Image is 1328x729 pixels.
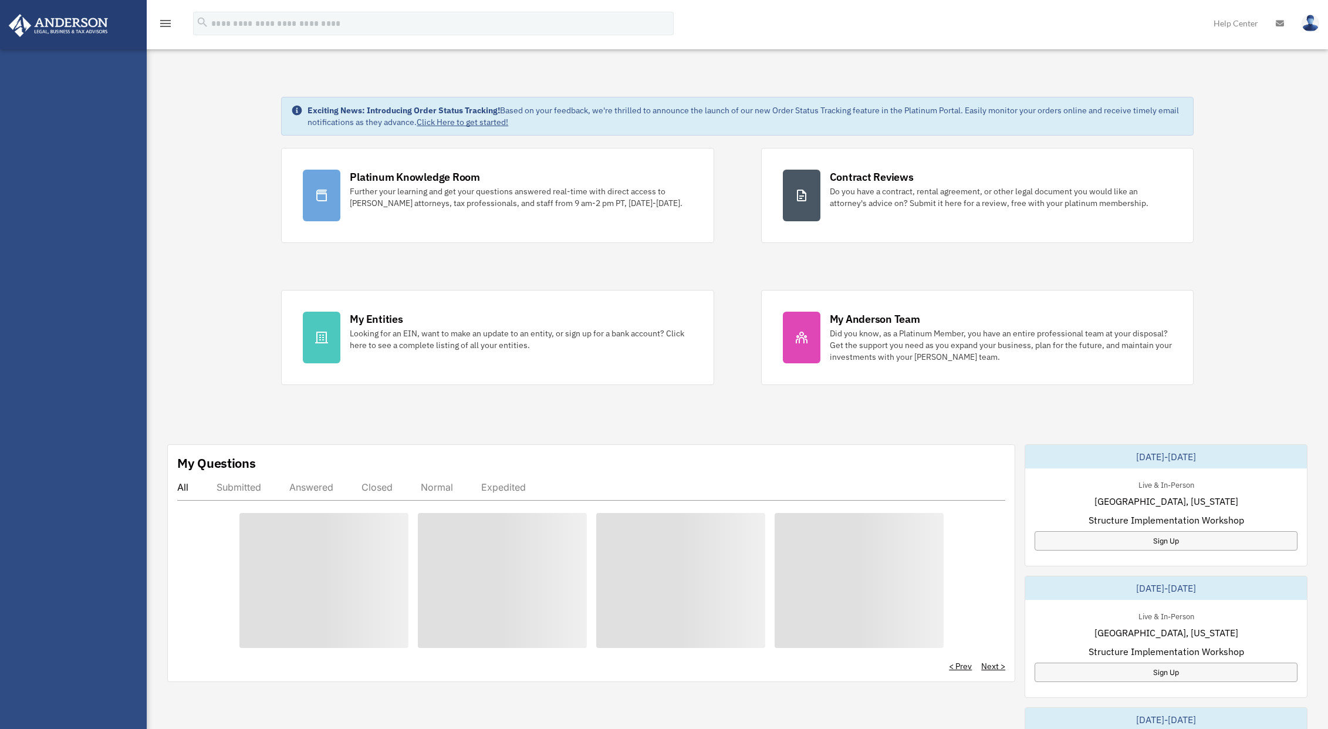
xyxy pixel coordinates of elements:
a: Sign Up [1035,663,1297,682]
strong: Exciting News: Introducing Order Status Tracking! [307,105,500,116]
a: < Prev [949,660,972,672]
div: Live & In-Person [1129,609,1204,622]
div: Normal [421,481,453,493]
a: Contract Reviews Do you have a contract, rental agreement, or other legal document you would like... [761,148,1194,243]
a: Click Here to get started! [417,117,508,127]
div: My Questions [177,454,256,472]
div: Do you have a contract, rental agreement, or other legal document you would like an attorney's ad... [830,185,1172,209]
div: My Anderson Team [830,312,920,326]
div: My Entities [350,312,403,326]
div: Based on your feedback, we're thrilled to announce the launch of our new Order Status Tracking fe... [307,104,1183,128]
a: Sign Up [1035,531,1297,551]
div: Contract Reviews [830,170,914,184]
div: [DATE]-[DATE] [1025,445,1307,468]
div: Expedited [481,481,526,493]
div: All [177,481,188,493]
div: Looking for an EIN, want to make an update to an entity, or sign up for a bank account? Click her... [350,328,692,351]
span: Structure Implementation Workshop [1089,644,1244,659]
a: My Anderson Team Did you know, as a Platinum Member, you have an entire professional team at your... [761,290,1194,385]
span: [GEOGRAPHIC_DATA], [US_STATE] [1094,494,1238,508]
img: Anderson Advisors Platinum Portal [5,14,111,37]
span: [GEOGRAPHIC_DATA], [US_STATE] [1094,626,1238,640]
a: Next > [981,660,1005,672]
div: Closed [361,481,393,493]
a: My Entities Looking for an EIN, want to make an update to an entity, or sign up for a bank accoun... [281,290,714,385]
img: User Pic [1302,15,1319,32]
div: Platinum Knowledge Room [350,170,480,184]
a: Platinum Knowledge Room Further your learning and get your questions answered real-time with dire... [281,148,714,243]
div: Answered [289,481,333,493]
i: menu [158,16,173,31]
span: Structure Implementation Workshop [1089,513,1244,527]
div: Live & In-Person [1129,478,1204,490]
div: [DATE]-[DATE] [1025,576,1307,600]
div: Submitted [217,481,261,493]
a: menu [158,21,173,31]
i: search [196,16,209,29]
div: Further your learning and get your questions answered real-time with direct access to [PERSON_NAM... [350,185,692,209]
div: Did you know, as a Platinum Member, you have an entire professional team at your disposal? Get th... [830,328,1172,363]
